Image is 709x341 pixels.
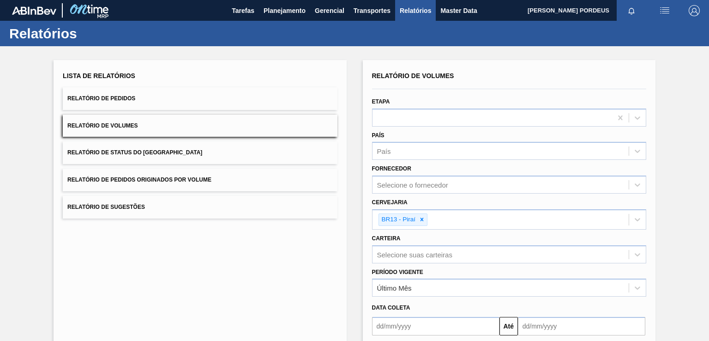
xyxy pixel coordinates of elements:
[63,87,337,110] button: Relatório de Pedidos
[67,177,211,183] span: Relatório de Pedidos Originados por Volume
[372,317,499,335] input: dd/mm/yyyy
[377,181,448,189] div: Selecione o fornecedor
[372,132,385,139] label: País
[63,115,337,137] button: Relatório de Volumes
[232,5,254,16] span: Tarefas
[264,5,306,16] span: Planejamento
[372,98,390,105] label: Etapa
[499,317,518,335] button: Até
[372,304,410,311] span: Data coleta
[67,149,202,156] span: Relatório de Status do [GEOGRAPHIC_DATA]
[9,28,173,39] h1: Relatórios
[659,5,670,16] img: userActions
[372,199,408,206] label: Cervejaria
[617,4,646,17] button: Notificações
[63,141,337,164] button: Relatório de Status do [GEOGRAPHIC_DATA]
[689,5,700,16] img: Logout
[377,284,412,292] div: Último Mês
[377,250,452,258] div: Selecione suas carteiras
[63,72,135,79] span: Lista de Relatórios
[315,5,344,16] span: Gerencial
[372,165,411,172] label: Fornecedor
[377,147,391,155] div: País
[67,204,145,210] span: Relatório de Sugestões
[67,122,138,129] span: Relatório de Volumes
[379,214,417,225] div: BR13 - Piraí
[372,269,423,275] label: Período Vigente
[63,169,337,191] button: Relatório de Pedidos Originados por Volume
[12,6,56,15] img: TNhmsLtSVTkK8tSr43FrP2fwEKptu5GPRR3wAAAABJRU5ErkJggg==
[440,5,477,16] span: Master Data
[63,196,337,219] button: Relatório de Sugestões
[400,5,431,16] span: Relatórios
[67,95,135,102] span: Relatório de Pedidos
[354,5,391,16] span: Transportes
[518,317,645,335] input: dd/mm/yyyy
[372,235,401,242] label: Carteira
[372,72,454,79] span: Relatório de Volumes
